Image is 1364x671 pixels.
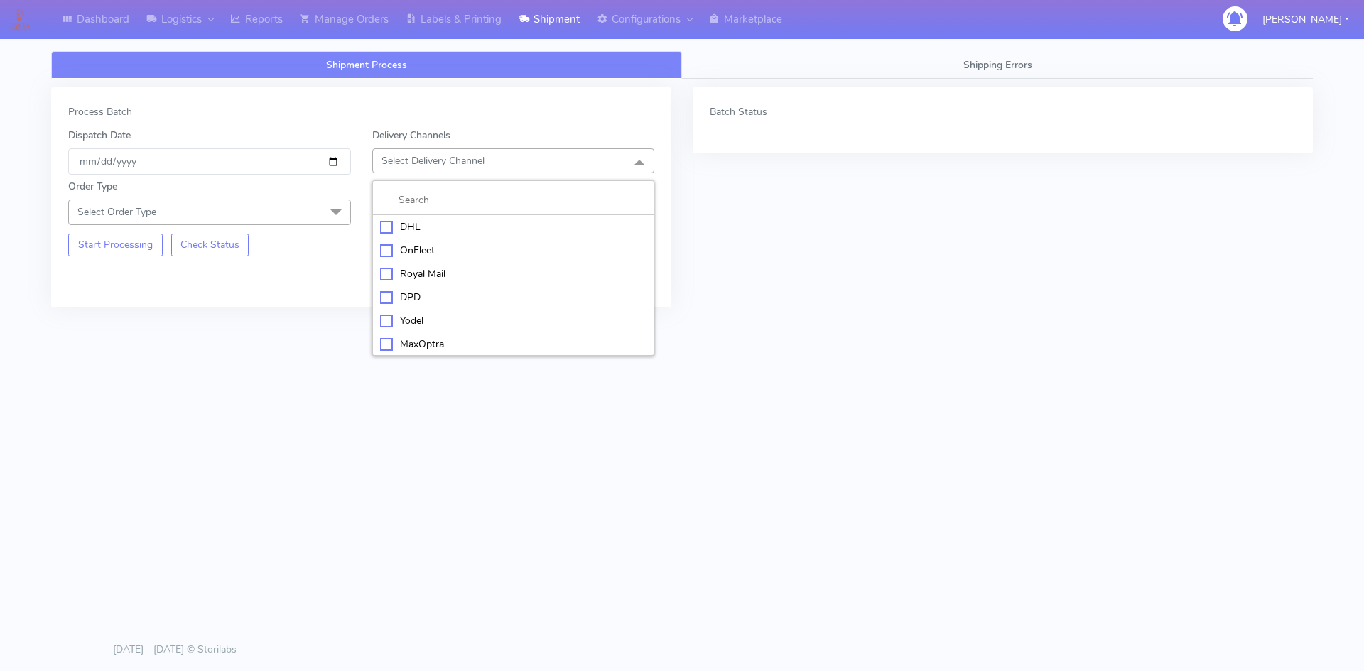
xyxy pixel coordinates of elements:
[68,234,163,256] button: Start Processing
[381,154,485,168] span: Select Delivery Channel
[68,104,654,119] div: Process Batch
[51,51,1313,79] ul: Tabs
[380,290,647,305] div: DPD
[68,179,117,194] label: Order Type
[380,337,647,351] div: MaxOptra
[68,128,131,143] label: Dispatch Date
[710,104,1296,119] div: Batch Status
[963,58,1032,72] span: Shipping Errors
[380,313,647,328] div: Yodel
[380,192,647,207] input: multiselect-search
[372,128,450,143] label: Delivery Channels
[380,266,647,281] div: Royal Mail
[326,58,407,72] span: Shipment Process
[171,234,249,256] button: Check Status
[380,243,647,258] div: OnFleet
[77,205,156,219] span: Select Order Type
[380,219,647,234] div: DHL
[1252,5,1360,34] button: [PERSON_NAME]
